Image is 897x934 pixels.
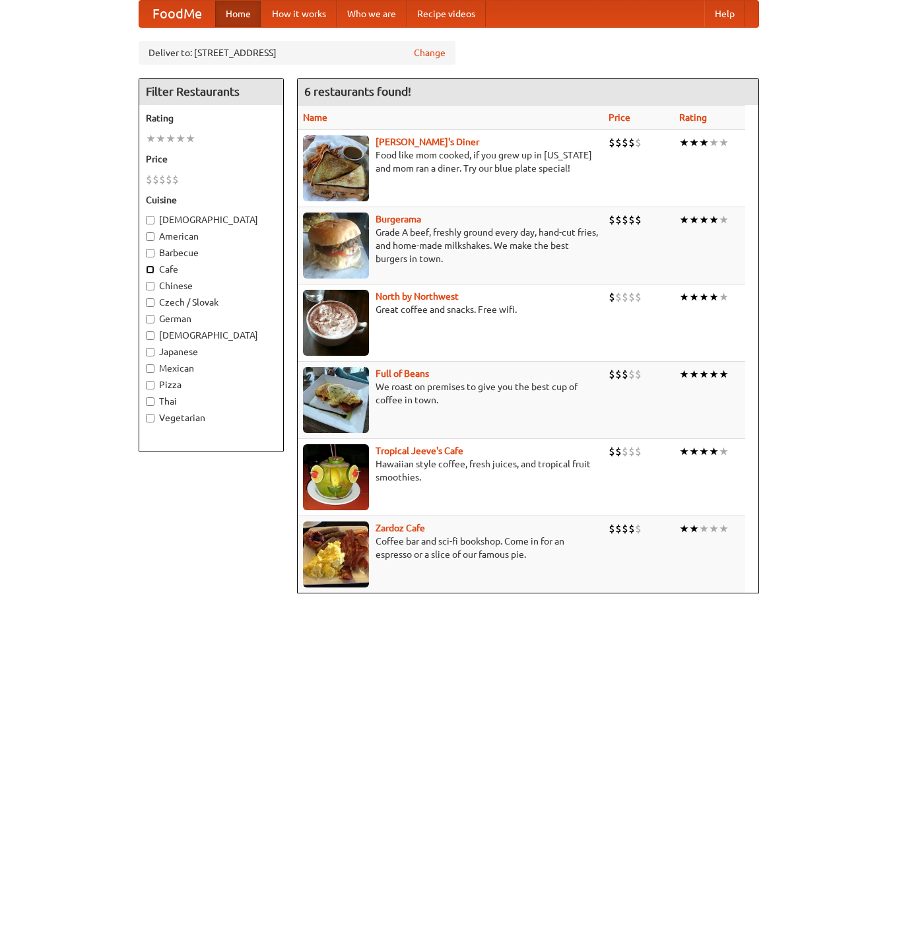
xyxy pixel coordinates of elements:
[689,367,699,382] li: ★
[176,131,185,146] li: ★
[689,521,699,536] li: ★
[609,112,630,123] a: Price
[689,135,699,150] li: ★
[635,135,642,150] li: $
[261,1,337,27] a: How it works
[622,367,628,382] li: $
[719,367,729,382] li: ★
[159,172,166,187] li: $
[615,290,622,304] li: $
[615,444,622,459] li: $
[709,213,719,227] li: ★
[679,521,689,536] li: ★
[156,131,166,146] li: ★
[139,41,455,65] div: Deliver to: [STREET_ADDRESS]
[635,213,642,227] li: $
[172,172,179,187] li: $
[303,135,369,201] img: sallys.jpg
[622,444,628,459] li: $
[303,457,598,484] p: Hawaiian style coffee, fresh juices, and tropical fruit smoothies.
[628,367,635,382] li: $
[146,296,277,309] label: Czech / Slovak
[719,213,729,227] li: ★
[704,1,745,27] a: Help
[635,290,642,304] li: $
[146,331,154,340] input: [DEMOGRAPHIC_DATA]
[628,521,635,536] li: $
[303,213,369,279] img: burgerama.jpg
[407,1,486,27] a: Recipe videos
[699,290,709,304] li: ★
[303,521,369,587] img: zardoz.jpg
[622,521,628,536] li: $
[689,290,699,304] li: ★
[719,290,729,304] li: ★
[376,291,459,302] b: North by Northwest
[303,112,327,123] a: Name
[635,444,642,459] li: $
[699,135,709,150] li: ★
[303,444,369,510] img: jeeves.jpg
[709,367,719,382] li: ★
[303,290,369,356] img: north.jpg
[146,249,154,257] input: Barbecue
[146,345,277,358] label: Japanese
[166,131,176,146] li: ★
[719,521,729,536] li: ★
[376,214,421,224] a: Burgerama
[146,397,154,406] input: Thai
[719,135,729,150] li: ★
[622,290,628,304] li: $
[146,232,154,241] input: American
[689,213,699,227] li: ★
[146,395,277,408] label: Thai
[139,1,215,27] a: FoodMe
[699,213,709,227] li: ★
[689,444,699,459] li: ★
[679,135,689,150] li: ★
[146,112,277,125] h5: Rating
[303,303,598,316] p: Great coffee and snacks. Free wifi.
[152,172,159,187] li: $
[303,367,369,433] img: beans.jpg
[622,135,628,150] li: $
[146,411,277,424] label: Vegetarian
[709,135,719,150] li: ★
[628,444,635,459] li: $
[699,521,709,536] li: ★
[615,213,622,227] li: $
[376,523,425,533] b: Zardoz Cafe
[679,112,707,123] a: Rating
[304,85,411,98] ng-pluralize: 6 restaurants found!
[146,172,152,187] li: $
[303,226,598,265] p: Grade A beef, freshly ground every day, hand-cut fries, and home-made milkshakes. We make the bes...
[146,213,277,226] label: [DEMOGRAPHIC_DATA]
[376,137,479,147] a: [PERSON_NAME]'s Diner
[679,290,689,304] li: ★
[215,1,261,27] a: Home
[622,213,628,227] li: $
[146,282,154,290] input: Chinese
[628,135,635,150] li: $
[146,362,277,375] label: Mexican
[185,131,195,146] li: ★
[609,521,615,536] li: $
[303,380,598,407] p: We roast on premises to give you the best cup of coffee in town.
[609,135,615,150] li: $
[146,265,154,274] input: Cafe
[146,193,277,207] h5: Cuisine
[376,446,463,456] a: Tropical Jeeve's Cafe
[376,368,429,379] a: Full of Beans
[146,246,277,259] label: Barbecue
[146,279,277,292] label: Chinese
[303,535,598,561] p: Coffee bar and sci-fi bookshop. Come in for an espresso or a slice of our famous pie.
[146,216,154,224] input: [DEMOGRAPHIC_DATA]
[146,378,277,391] label: Pizza
[609,213,615,227] li: $
[303,149,598,175] p: Food like mom cooked, if you grew up in [US_STATE] and mom ran a diner. Try our blue plate special!
[709,521,719,536] li: ★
